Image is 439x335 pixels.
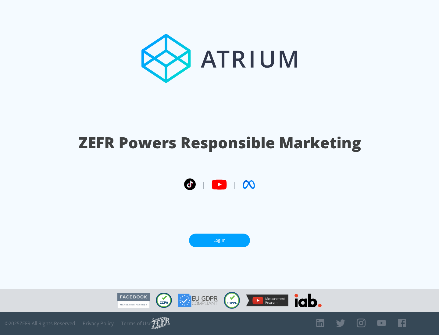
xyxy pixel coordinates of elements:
span: | [233,180,237,189]
img: IAB [294,294,322,307]
span: © 2025 ZEFR All Rights Reserved [5,320,75,326]
a: Terms of Use [121,320,152,326]
img: GDPR Compliant [178,294,218,307]
img: Facebook Marketing Partner [117,293,150,308]
a: Log In [189,234,250,247]
span: | [202,180,205,189]
img: COPPA Compliant [224,292,240,309]
img: CCPA Compliant [156,293,172,308]
h1: ZEFR Powers Responsible Marketing [78,132,361,153]
a: Privacy Policy [83,320,114,326]
img: YouTube Measurement Program [246,294,288,306]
